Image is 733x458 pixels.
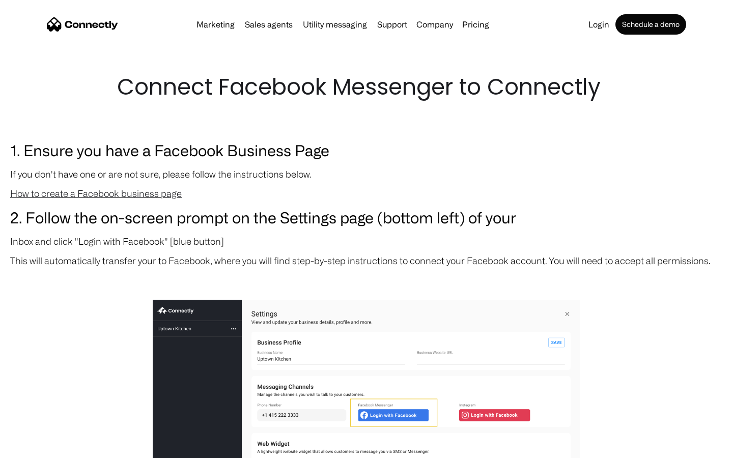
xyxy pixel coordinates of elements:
a: Login [584,20,613,28]
a: How to create a Facebook business page [10,188,182,198]
a: Marketing [192,20,239,28]
p: ‍ [10,273,723,287]
a: Pricing [458,20,493,28]
div: Company [416,17,453,32]
h3: 2. Follow the on-screen prompt on the Settings page (bottom left) of your [10,206,723,229]
aside: Language selected: English [10,440,61,454]
a: Support [373,20,411,28]
p: Inbox and click "Login with Facebook" [blue button] [10,234,723,248]
p: If you don't have one or are not sure, please follow the instructions below. [10,167,723,181]
a: Schedule a demo [615,14,686,35]
h1: Connect Facebook Messenger to Connectly [117,71,616,103]
h3: 1. Ensure you have a Facebook Business Page [10,138,723,162]
ul: Language list [20,440,61,454]
p: This will automatically transfer your to Facebook, where you will find step-by-step instructions ... [10,253,723,268]
a: Sales agents [241,20,297,28]
a: Utility messaging [299,20,371,28]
